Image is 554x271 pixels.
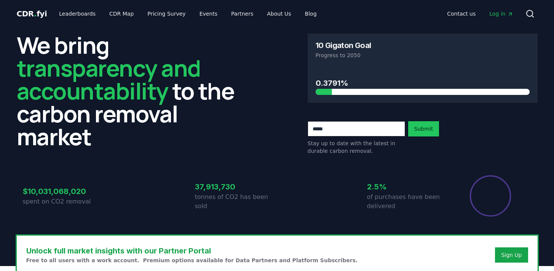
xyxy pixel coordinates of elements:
[193,7,224,21] a: Events
[441,7,519,21] nav: Main
[17,34,247,148] h2: We bring to the carbon removal market
[23,197,105,206] p: spent on CO2 removal
[299,7,323,21] a: Blog
[195,192,277,211] p: tonnes of CO2 has been sold
[408,121,439,136] button: Submit
[261,7,297,21] a: About Us
[103,7,140,21] a: CDR Map
[17,9,47,18] span: CDR fyi
[316,42,371,49] h3: 10 Gigaton Goal
[17,52,201,106] span: transparency and accountability
[53,7,323,21] nav: Main
[23,186,105,197] h3: $10,031,068,020
[308,140,405,155] p: Stay up to date with the latest in durable carbon removal.
[26,245,358,257] h3: Unlock full market insights with our Partner Portal
[316,51,530,59] p: Progress to 2050
[26,257,358,264] p: Free to all users with a work account. Premium options available for Data Partners and Platform S...
[367,192,449,211] p: of purchases have been delivered
[367,181,449,192] h3: 2.5%
[17,8,47,19] a: CDR.fyi
[316,77,530,89] h3: 0.3791%
[483,7,519,21] a: Log in
[225,7,259,21] a: Partners
[495,247,528,263] button: Sign Up
[141,7,192,21] a: Pricing Survey
[501,251,522,259] a: Sign Up
[34,9,37,18] span: .
[195,181,277,192] h3: 37,913,730
[53,7,102,21] a: Leaderboards
[441,7,482,21] a: Contact us
[489,10,513,18] span: Log in
[469,175,512,217] div: Percentage of sales delivered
